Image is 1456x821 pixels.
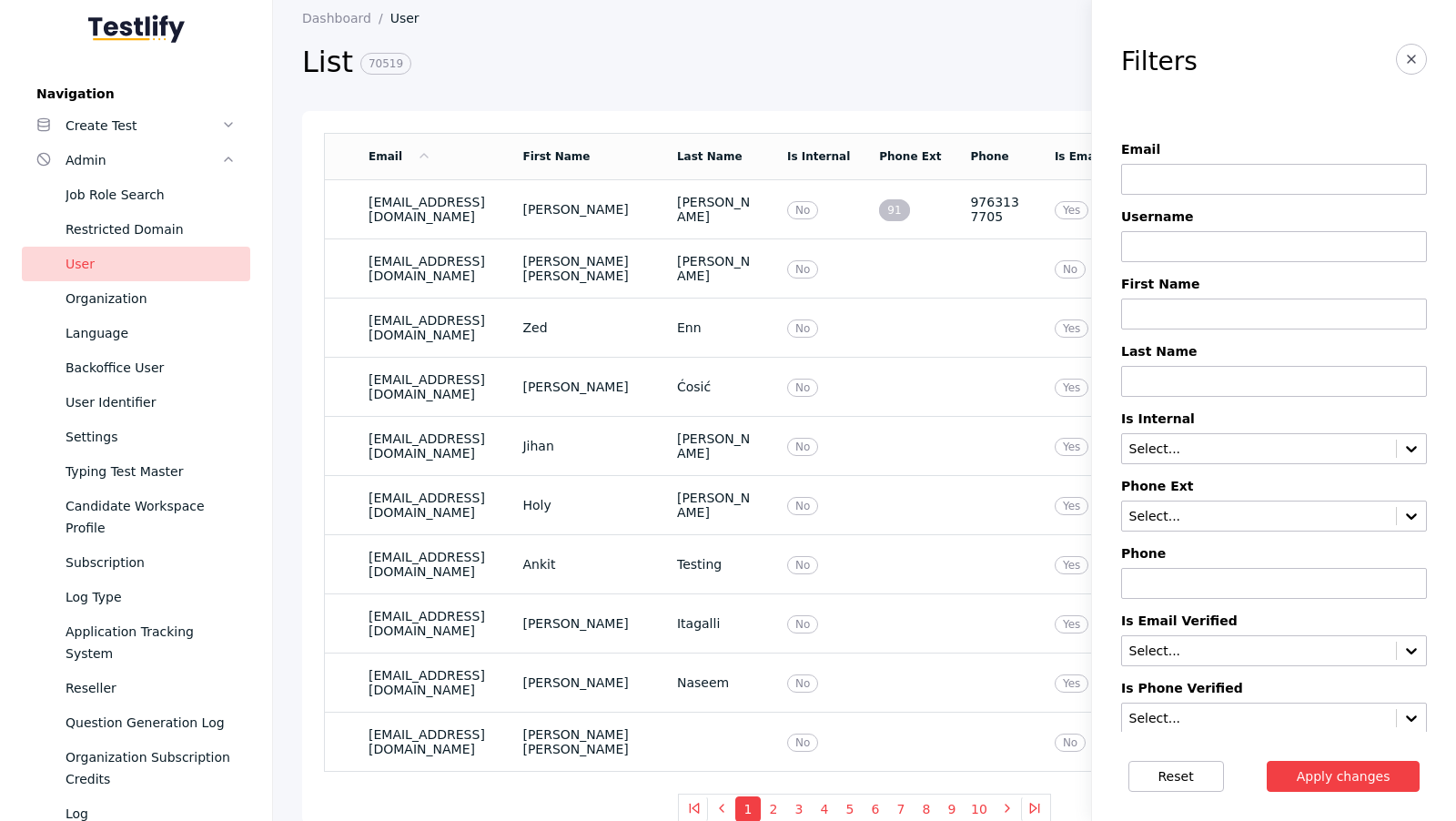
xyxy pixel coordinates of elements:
[787,734,818,752] span: No
[369,431,493,461] section: [EMAIL_ADDRESS][DOMAIN_NAME]
[1121,479,1427,493] label: Phone Ext
[1055,615,1088,633] span: Yes
[1055,497,1088,515] span: Yes
[787,319,818,338] span: No
[879,199,909,221] span: 91
[677,675,758,690] section: Naseem
[22,580,250,614] a: Log Type
[522,727,648,756] section: [PERSON_NAME] [PERSON_NAME]
[522,320,648,335] section: Zed
[66,552,236,573] div: Subscription
[677,431,758,461] section: [PERSON_NAME]
[970,150,1008,163] a: Phone
[1055,734,1086,752] span: No
[66,677,236,699] div: Reseller
[369,150,431,163] a: Email
[66,322,236,344] div: Language
[677,320,758,335] section: Enn
[22,705,250,740] a: Question Generation Log
[677,616,758,631] section: Itagalli
[1055,556,1088,574] span: Yes
[66,149,221,171] div: Admin
[1055,438,1088,456] span: Yes
[22,489,250,545] a: Candidate Workspace Profile
[22,316,250,350] a: Language
[66,218,236,240] div: Restricted Domain
[879,150,941,163] a: Phone Ext
[1121,142,1427,157] label: Email
[22,247,250,281] a: User
[66,495,236,539] div: Candidate Workspace Profile
[1055,319,1088,338] span: Yes
[1121,209,1427,224] label: Username
[677,491,758,520] section: [PERSON_NAME]
[787,150,850,163] a: Is Internal
[787,615,818,633] span: No
[22,671,250,705] a: Reseller
[1055,201,1088,219] span: Yes
[369,313,493,342] section: [EMAIL_ADDRESS][DOMAIN_NAME]
[22,86,250,101] label: Navigation
[66,426,236,448] div: Settings
[302,11,390,25] a: Dashboard
[369,254,493,283] section: [EMAIL_ADDRESS][DOMAIN_NAME]
[22,420,250,454] a: Settings
[22,212,250,247] a: Restricted Domain
[970,195,1025,224] section: 9763137705
[787,201,818,219] span: No
[369,727,493,756] section: [EMAIL_ADDRESS][DOMAIN_NAME]
[22,454,250,489] a: Typing Test Master
[360,53,411,75] span: 70519
[66,586,236,608] div: Log Type
[787,674,818,693] span: No
[1121,546,1427,561] label: Phone
[522,202,648,217] section: [PERSON_NAME]
[88,15,185,43] img: Testlify - Backoffice
[369,195,493,224] section: [EMAIL_ADDRESS][DOMAIN_NAME]
[677,254,758,283] section: [PERSON_NAME]
[22,177,250,212] a: Job Role Search
[66,712,236,734] div: Question Generation Log
[1055,150,1154,163] a: Is Email Verified
[302,44,1313,82] h2: List
[787,260,818,279] span: No
[1267,761,1421,792] button: Apply changes
[1128,761,1224,792] button: Reset
[66,288,236,309] div: Organization
[522,439,648,453] section: Jihan
[677,150,743,163] a: Last Name
[787,556,818,574] span: No
[66,253,236,275] div: User
[66,115,221,137] div: Create Test
[369,550,493,579] section: [EMAIL_ADDRESS][DOMAIN_NAME]
[22,614,250,671] a: Application Tracking System
[22,545,250,580] a: Subscription
[66,184,236,206] div: Job Role Search
[369,609,493,638] section: [EMAIL_ADDRESS][DOMAIN_NAME]
[66,746,236,790] div: Organization Subscription Credits
[787,438,818,456] span: No
[522,557,648,572] section: Ankit
[390,11,434,25] a: User
[66,621,236,664] div: Application Tracking System
[22,281,250,316] a: Organization
[1121,411,1427,426] label: Is Internal
[1121,681,1427,695] label: Is Phone Verified
[66,357,236,379] div: Backoffice User
[677,557,758,572] section: Testing
[787,497,818,515] span: No
[369,372,493,401] section: [EMAIL_ADDRESS][DOMAIN_NAME]
[1055,379,1088,397] span: Yes
[22,385,250,420] a: User Identifier
[66,391,236,413] div: User Identifier
[1121,47,1198,76] h3: Filters
[1055,674,1088,693] span: Yes
[369,668,493,697] section: [EMAIL_ADDRESS][DOMAIN_NAME]
[22,740,250,796] a: Organization Subscription Credits
[1121,344,1427,359] label: Last Name
[522,380,648,394] section: [PERSON_NAME]
[522,675,648,690] section: [PERSON_NAME]
[677,195,758,224] section: [PERSON_NAME]
[369,491,493,520] section: [EMAIL_ADDRESS][DOMAIN_NAME]
[522,254,648,283] section: [PERSON_NAME] [PERSON_NAME]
